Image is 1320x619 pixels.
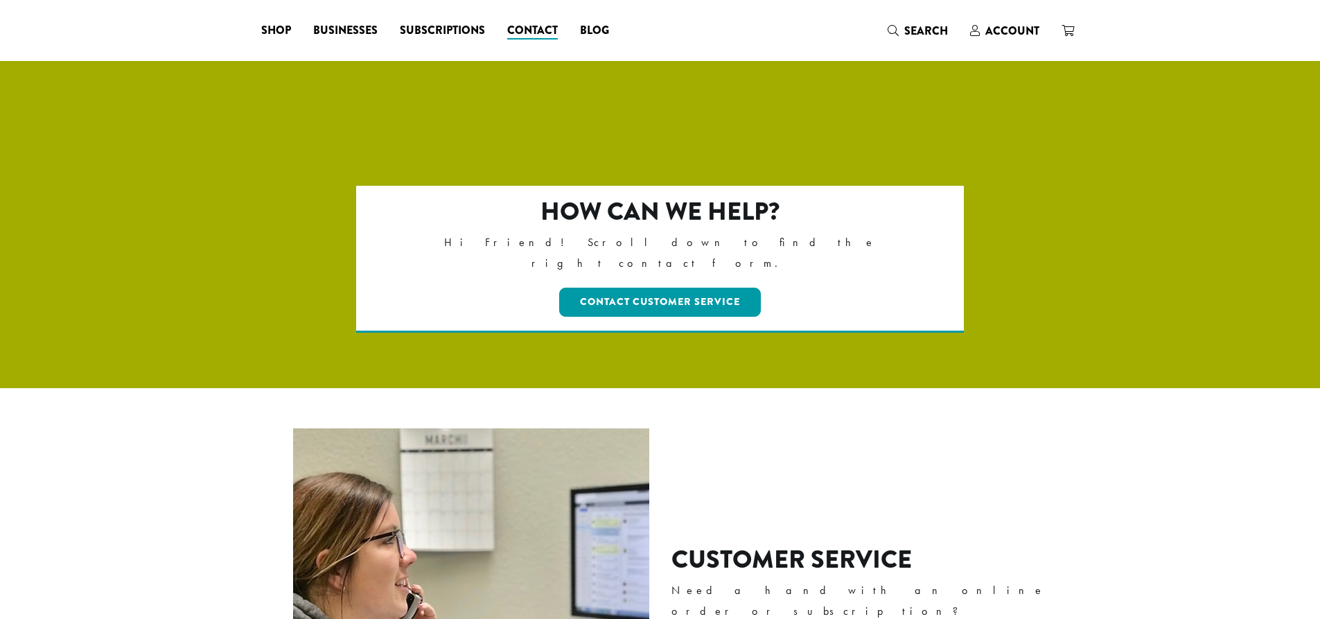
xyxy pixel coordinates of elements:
[416,197,904,227] h2: How can we help?
[416,232,904,274] p: Hi Friend! Scroll down to find the right contact form.
[569,19,620,42] a: Blog
[250,19,302,42] a: Shop
[302,19,389,42] a: Businesses
[904,23,948,39] span: Search
[985,23,1039,39] span: Account
[580,22,609,40] span: Blog
[400,22,485,40] span: Subscriptions
[559,288,761,317] a: Contact Customer Service
[389,19,496,42] a: Subscriptions
[261,22,291,40] span: Shop
[959,19,1050,42] a: Account
[671,545,1066,575] h2: Customer Service
[877,19,959,42] a: Search
[496,19,569,42] a: Contact
[313,22,378,40] span: Businesses
[507,22,558,40] span: Contact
